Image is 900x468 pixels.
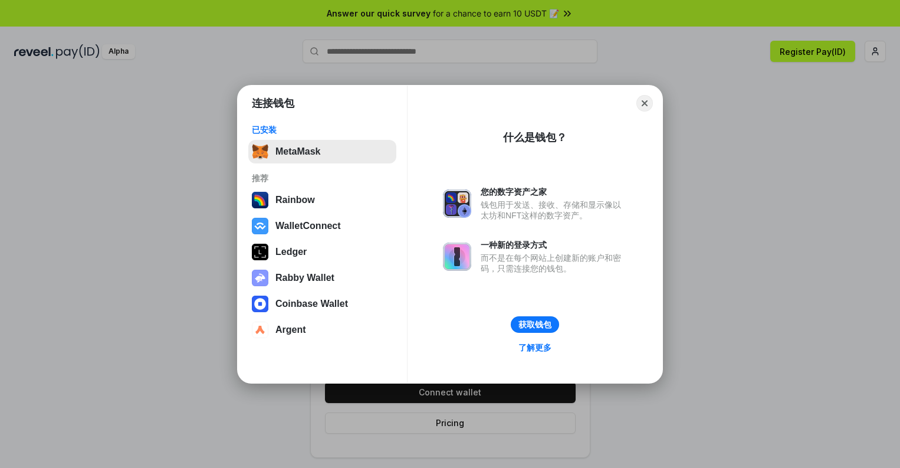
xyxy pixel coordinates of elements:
img: svg+xml,%3Csvg%20xmlns%3D%22http%3A%2F%2Fwww.w3.org%2F2000%2Fsvg%22%20width%3D%2228%22%20height%3... [252,244,268,260]
button: Coinbase Wallet [248,292,396,316]
div: Rainbow [275,195,315,205]
div: WalletConnect [275,221,341,231]
a: 了解更多 [511,340,559,355]
div: MetaMask [275,146,320,157]
img: svg+xml,%3Csvg%20xmlns%3D%22http%3A%2F%2Fwww.w3.org%2F2000%2Fsvg%22%20fill%3D%22none%22%20viewBox... [443,243,471,271]
div: 推荐 [252,173,393,184]
img: svg+xml,%3Csvg%20xmlns%3D%22http%3A%2F%2Fwww.w3.org%2F2000%2Fsvg%22%20fill%3D%22none%22%20viewBox... [443,189,471,218]
div: Argent [275,325,306,335]
button: 获取钱包 [511,316,559,333]
button: MetaMask [248,140,396,163]
h1: 连接钱包 [252,96,294,110]
div: 您的数字资产之家 [481,186,627,197]
img: svg+xml,%3Csvg%20fill%3D%22none%22%20height%3D%2233%22%20viewBox%3D%220%200%2035%2033%22%20width%... [252,143,268,160]
button: Close [636,95,653,112]
div: 而不是在每个网站上创建新的账户和密码，只需连接您的钱包。 [481,253,627,274]
div: Rabby Wallet [275,273,334,283]
div: 获取钱包 [518,319,551,330]
button: Ledger [248,240,396,264]
div: 钱包用于发送、接收、存储和显示像以太坊和NFT这样的数字资产。 [481,199,627,221]
div: 了解更多 [518,342,551,353]
img: svg+xml,%3Csvg%20width%3D%22120%22%20height%3D%22120%22%20viewBox%3D%220%200%20120%20120%22%20fil... [252,192,268,208]
button: Rainbow [248,188,396,212]
img: svg+xml,%3Csvg%20width%3D%2228%22%20height%3D%2228%22%20viewBox%3D%220%200%2028%2028%22%20fill%3D... [252,218,268,234]
div: 已安装 [252,125,393,135]
img: svg+xml,%3Csvg%20width%3D%2228%22%20height%3D%2228%22%20viewBox%3D%220%200%2028%2028%22%20fill%3D... [252,296,268,312]
button: Rabby Wallet [248,266,396,290]
div: Ledger [275,247,307,257]
button: WalletConnect [248,214,396,238]
img: svg+xml,%3Csvg%20xmlns%3D%22http%3A%2F%2Fwww.w3.org%2F2000%2Fsvg%22%20fill%3D%22none%22%20viewBox... [252,270,268,286]
div: Coinbase Wallet [275,299,348,309]
button: Argent [248,318,396,342]
img: svg+xml,%3Csvg%20width%3D%2228%22%20height%3D%2228%22%20viewBox%3D%220%200%2028%2028%22%20fill%3D... [252,322,268,338]
div: 什么是钱包？ [503,130,567,145]
div: 一种新的登录方式 [481,240,627,250]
